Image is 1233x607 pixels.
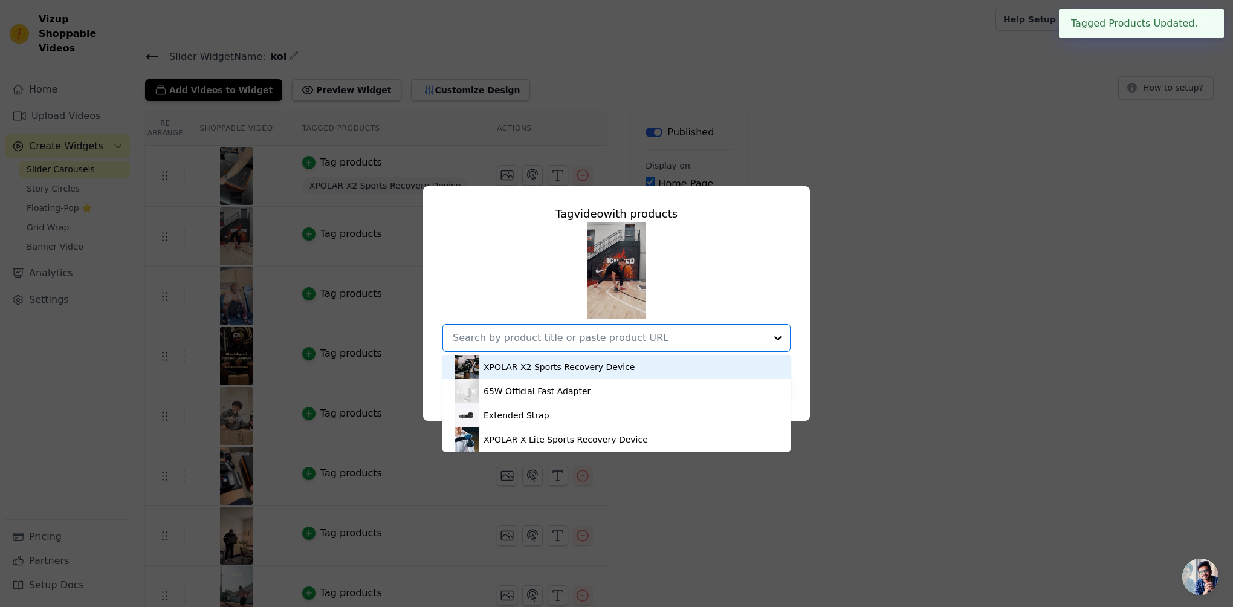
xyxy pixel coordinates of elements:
img: product thumbnail [455,379,479,403]
img: product thumbnail [455,355,479,379]
div: XPOLAR X Lite Sports Recovery Device [484,433,648,446]
img: product thumbnail [455,403,479,427]
div: 开放式聊天 [1182,559,1218,595]
button: Close [1198,16,1212,31]
img: product thumbnail [455,427,479,452]
div: Tagged Products Updated. [1059,9,1224,38]
div: XPOLAR X2 Sports Recovery Device [484,361,635,373]
div: 65W Official Fast Adapter [484,385,591,397]
div: Tag video with products [442,206,791,222]
img: tn-eb860abb5afa4fa998aa4285f3a69ee6.png [587,222,646,319]
div: Extended Strap [484,409,549,421]
input: Search by product title or paste product URL [453,331,766,345]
